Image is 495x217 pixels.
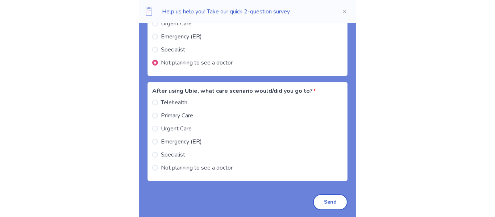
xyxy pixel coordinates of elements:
[161,137,202,146] span: Emergency (ER)
[313,194,348,210] button: Send
[161,32,202,41] span: Emergency (ER)
[161,150,185,159] span: Specialist
[152,87,338,95] label: After using Ubie, what care scenario would/did you go to?
[161,163,233,172] span: Not planning to see a doctor
[161,111,193,120] span: Primary Care
[162,7,330,16] p: Help us help you! Take our quick 2-question survey
[161,58,233,67] span: Not planning to see a doctor
[161,19,192,28] span: Urgent Care
[161,98,187,107] span: Telehealth
[161,124,192,133] span: Urgent Care
[161,45,185,54] span: Specialist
